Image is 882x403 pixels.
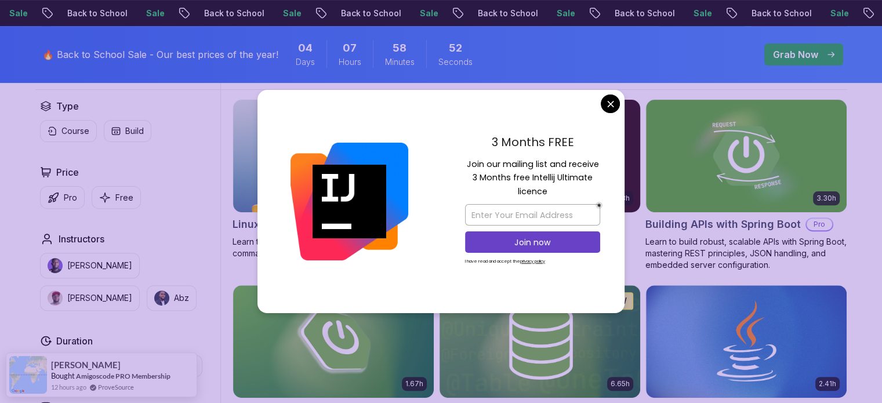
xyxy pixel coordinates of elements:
h2: Building APIs with Spring Boot [645,216,801,233]
span: 7 Hours [343,40,357,56]
a: Linux Fundamentals card6.00hLinux FundamentalsProLearn the fundamentals of Linux and how to use t... [233,99,434,259]
img: Java for Beginners card [646,285,847,398]
span: Minutes [385,56,415,68]
h2: Type [56,99,79,113]
span: 4 Days [298,40,313,56]
span: Bought [51,371,75,380]
img: Spring Data JPA card [440,285,640,398]
h2: Duration [56,334,93,348]
button: instructor imgAbz [147,285,197,311]
p: Sale [133,8,170,19]
h2: Instructors [59,232,104,246]
p: Free [115,192,133,204]
span: 12 hours ago [51,382,86,392]
p: Back to School [55,8,133,19]
span: 52 Seconds [449,40,462,56]
p: Back to School [602,8,681,19]
span: Hours [339,56,361,68]
img: instructor img [48,258,63,273]
p: Back to School [328,8,407,19]
img: provesource social proof notification image [9,356,47,394]
span: [PERSON_NAME] [51,360,121,370]
h2: Linux Fundamentals [233,216,335,233]
button: Course [40,120,97,142]
button: Pro [40,186,85,209]
p: Abz [174,292,189,304]
p: 🔥 Back to School Sale - Our best prices of the year! [42,48,278,61]
img: Spring Boot for Beginners card [233,285,434,398]
a: ProveSource [98,382,134,392]
p: Sale [270,8,307,19]
p: Course [61,125,89,137]
p: 1.67h [405,379,423,389]
p: 6.65h [611,379,630,389]
p: 2.41h [819,379,836,389]
img: Building APIs with Spring Boot card [646,100,847,212]
h2: Price [56,165,79,179]
p: Back to School [739,8,818,19]
p: Back to School [191,8,270,19]
p: Sale [544,8,581,19]
p: Learn the fundamentals of Linux and how to use the command line [233,236,434,259]
button: instructor img[PERSON_NAME] [40,285,140,311]
a: Building APIs with Spring Boot card3.30hBuilding APIs with Spring BootProLearn to build robust, s... [645,99,847,271]
button: Build [104,120,151,142]
p: Pro [64,192,77,204]
p: Pro [807,219,832,230]
p: 3.30h [816,194,836,203]
p: Back to School [465,8,544,19]
p: [PERSON_NAME] [67,260,132,271]
button: Free [92,186,141,209]
p: [PERSON_NAME] [67,292,132,304]
span: Seconds [438,56,473,68]
span: Days [296,56,315,68]
p: Sale [818,8,855,19]
img: Linux Fundamentals card [233,100,434,212]
a: Amigoscode PRO Membership [76,372,170,380]
p: Sale [407,8,444,19]
p: Build [125,125,144,137]
span: 58 Minutes [393,40,406,56]
img: instructor img [48,291,63,306]
button: instructor img[PERSON_NAME] [40,253,140,278]
p: Learn to build robust, scalable APIs with Spring Boot, mastering REST principles, JSON handling, ... [645,236,847,271]
p: Grab Now [773,48,818,61]
p: Sale [681,8,718,19]
img: instructor img [154,291,169,306]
